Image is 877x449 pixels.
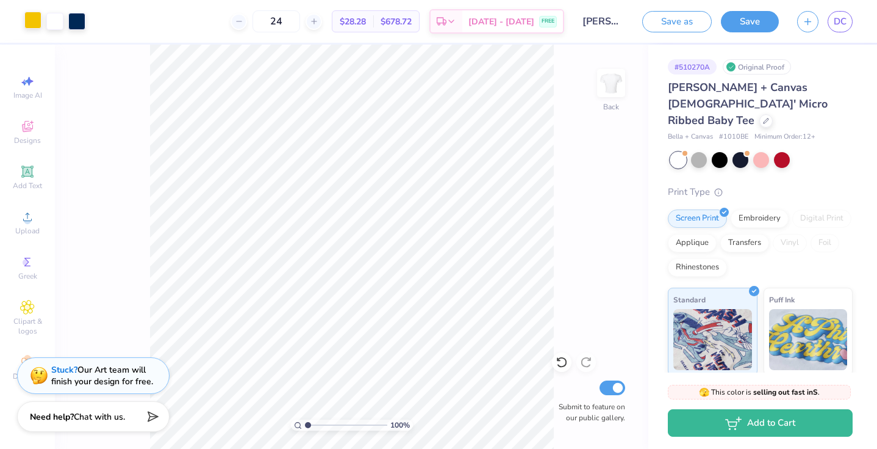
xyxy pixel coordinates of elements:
span: 🫣 [699,387,709,398]
div: Digital Print [792,210,851,228]
span: [PERSON_NAME] + Canvas [DEMOGRAPHIC_DATA]' Micro Ribbed Baby Tee [668,80,828,128]
span: Upload [15,226,40,236]
span: # 1010BE [719,132,748,142]
div: Transfers [720,234,769,252]
div: Back [603,101,619,112]
span: Greek [18,271,37,281]
div: Vinyl [773,234,807,252]
span: FREE [542,17,554,26]
span: [DATE] - [DATE] [468,15,534,28]
img: Puff Ink [769,309,848,370]
button: Save [721,11,779,32]
button: Add to Cart [668,409,853,437]
img: Standard [673,309,752,370]
label: Submit to feature on our public gallery. [552,401,625,423]
span: DC [834,15,847,29]
div: Embroidery [731,210,789,228]
span: Minimum Order: 12 + [754,132,815,142]
input: – – [252,10,300,32]
span: Chat with us. [74,411,125,423]
span: This color is . [699,387,820,398]
div: # 510270A [668,59,717,75]
div: Foil [811,234,839,252]
span: Puff Ink [769,293,795,306]
span: Bella + Canvas [668,132,713,142]
a: DC [828,11,853,32]
span: Standard [673,293,706,306]
img: Back [599,71,623,95]
div: Applique [668,234,717,252]
span: Clipart & logos [6,316,49,336]
span: Image AI [13,90,42,100]
span: $28.28 [340,15,366,28]
div: Our Art team will finish your design for free. [51,364,153,387]
div: Rhinestones [668,258,727,277]
div: Original Proof [723,59,791,75]
div: Screen Print [668,210,727,228]
div: Print Type [668,185,853,199]
strong: selling out fast in S [753,387,818,397]
span: 100 % [390,420,410,431]
span: $678.72 [381,15,412,28]
span: Add Text [13,181,42,191]
button: Save as [642,11,712,32]
input: Untitled Design [573,9,633,34]
span: Decorate [13,371,42,381]
strong: Need help? [30,411,74,423]
strong: Stuck? [51,364,77,376]
span: Designs [14,136,41,145]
